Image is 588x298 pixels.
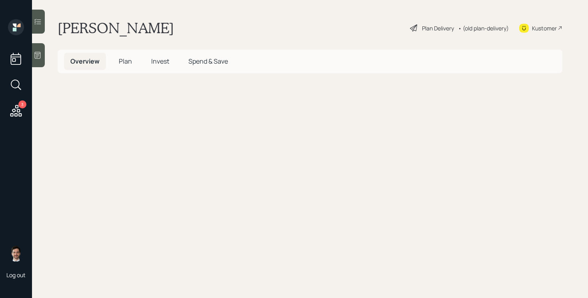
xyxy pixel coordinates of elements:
[6,271,26,279] div: Log out
[422,24,454,32] div: Plan Delivery
[18,100,26,108] div: 3
[119,57,132,66] span: Plan
[70,57,100,66] span: Overview
[532,24,557,32] div: Kustomer
[58,19,174,37] h1: [PERSON_NAME]
[458,24,509,32] div: • (old plan-delivery)
[8,246,24,262] img: jonah-coleman-headshot.png
[151,57,169,66] span: Invest
[188,57,228,66] span: Spend & Save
